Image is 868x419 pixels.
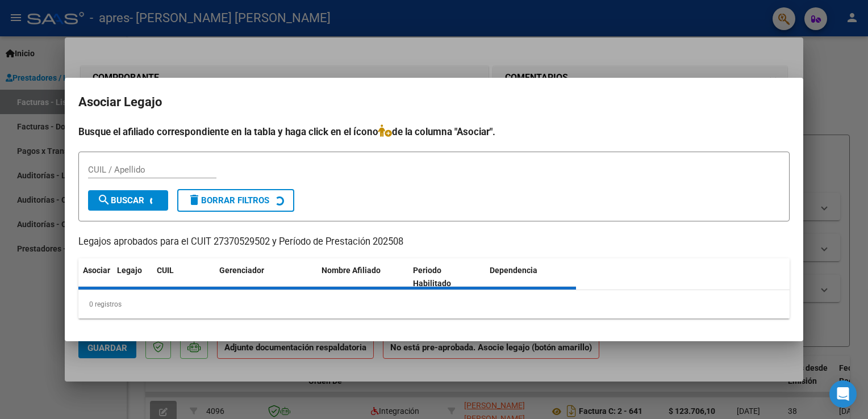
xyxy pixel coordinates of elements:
[78,235,790,249] p: Legajos aprobados para el CUIT 27370529502 y Período de Prestación 202508
[187,195,269,206] span: Borrar Filtros
[485,258,577,296] datatable-header-cell: Dependencia
[413,266,451,288] span: Periodo Habilitado
[152,258,215,296] datatable-header-cell: CUIL
[322,266,381,275] span: Nombre Afiliado
[97,195,144,206] span: Buscar
[317,258,408,296] datatable-header-cell: Nombre Afiliado
[78,124,790,139] h4: Busque el afiliado correspondiente en la tabla y haga click en el ícono de la columna "Asociar".
[408,258,485,296] datatable-header-cell: Periodo Habilitado
[112,258,152,296] datatable-header-cell: Legajo
[219,266,264,275] span: Gerenciador
[88,190,168,211] button: Buscar
[187,193,201,207] mat-icon: delete
[490,266,537,275] span: Dependencia
[83,266,110,275] span: Asociar
[117,266,142,275] span: Legajo
[97,193,111,207] mat-icon: search
[177,189,294,212] button: Borrar Filtros
[78,290,790,319] div: 0 registros
[157,266,174,275] span: CUIL
[78,258,112,296] datatable-header-cell: Asociar
[78,91,790,113] h2: Asociar Legajo
[829,380,857,408] div: Open Intercom Messenger
[215,258,317,296] datatable-header-cell: Gerenciador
